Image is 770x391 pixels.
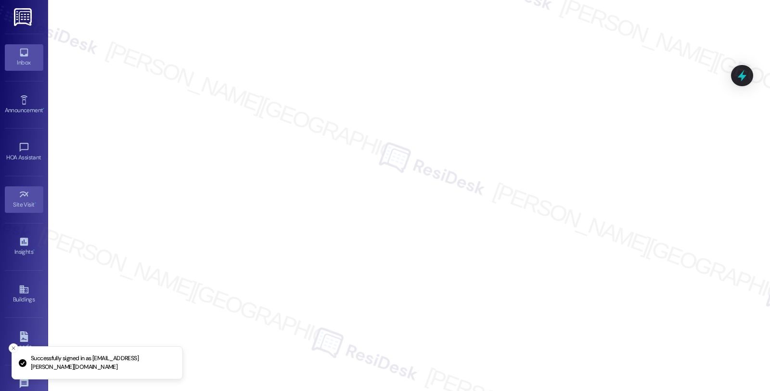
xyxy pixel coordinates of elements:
a: Insights • [5,234,43,260]
a: Inbox [5,44,43,70]
span: • [33,247,35,254]
a: Leads [5,328,43,354]
p: Successfully signed in as [EMAIL_ADDRESS][PERSON_NAME][DOMAIN_NAME] [31,354,175,371]
a: HOA Assistant [5,139,43,165]
span: • [43,105,44,112]
button: Close toast [9,343,18,353]
a: Site Visit • [5,186,43,212]
span: • [35,200,36,207]
img: ResiDesk Logo [14,8,34,26]
a: Buildings [5,281,43,307]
